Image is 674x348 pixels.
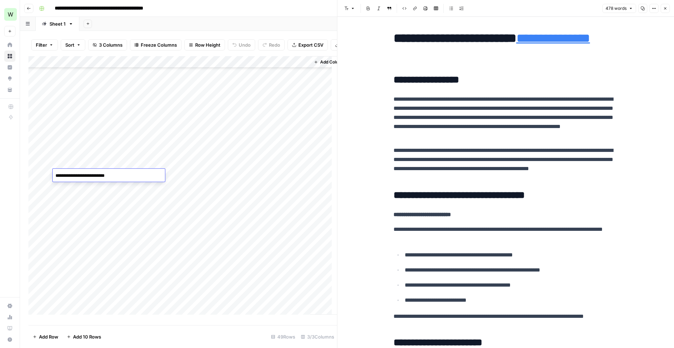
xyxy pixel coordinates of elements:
span: Add 10 Rows [73,333,101,340]
span: Sort [65,41,74,48]
span: Freeze Columns [141,41,177,48]
span: Redo [269,41,280,48]
a: Insights [4,62,15,73]
button: Add Row [28,331,62,342]
button: Redo [258,39,285,51]
button: Filter [31,39,58,51]
a: Your Data [4,84,15,95]
button: 3 Columns [88,39,127,51]
a: Opportunities [4,73,15,84]
button: Row Height [184,39,225,51]
div: 3/3 Columns [298,331,337,342]
button: Undo [228,39,255,51]
div: 49 Rows [268,331,298,342]
a: Sheet 1 [36,17,79,31]
span: 478 words [606,5,627,12]
span: Filter [36,41,47,48]
span: Add Row [39,333,58,340]
a: Home [4,39,15,51]
a: Browse [4,51,15,62]
button: Help + Support [4,334,15,345]
span: Export CSV [298,41,323,48]
button: 478 words [602,4,636,13]
a: Usage [4,312,15,323]
button: Freeze Columns [130,39,181,51]
a: Learning Hub [4,323,15,334]
div: Sheet 1 [49,20,66,27]
button: Add 10 Rows [62,331,105,342]
button: Add Column [311,58,348,67]
a: Settings [4,300,15,312]
span: W [8,10,13,19]
button: Sort [61,39,85,51]
span: Add Column [320,59,345,65]
span: 3 Columns [99,41,123,48]
span: Undo [239,41,251,48]
button: Export CSV [288,39,328,51]
span: Row Height [195,41,220,48]
button: Workspace: Workspace1 [4,6,15,23]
